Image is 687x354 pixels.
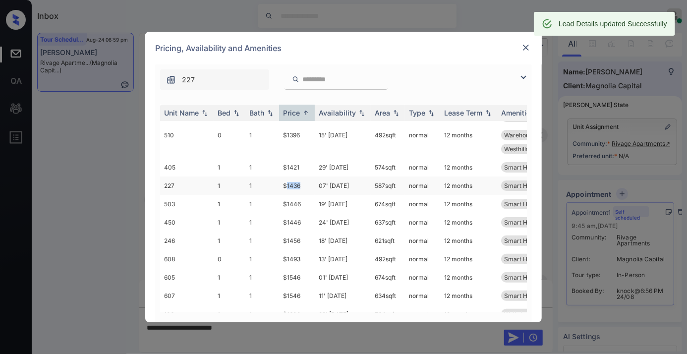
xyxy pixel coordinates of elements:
td: 07' [DATE] [315,177,371,195]
td: 674 sqft [371,195,405,213]
td: normal [405,250,440,268]
td: 227 [160,177,214,195]
td: 1 [245,213,279,232]
td: 106 [160,305,214,337]
td: $1600 [279,305,315,337]
td: 1 [245,232,279,250]
td: normal [405,158,440,177]
span: Westhills - STU [504,145,547,153]
td: 1 [214,213,245,232]
td: 674 sqft [371,268,405,287]
div: Bed [218,109,230,117]
span: Smart Home Enab... [504,182,560,189]
td: $1421 [279,158,315,177]
div: Area [375,109,390,117]
td: 405 [160,158,214,177]
td: 29' [DATE] [315,158,371,177]
span: Warehouse View ... [504,131,557,139]
td: $1546 [279,268,315,287]
div: Amenities [501,109,534,117]
div: Lead Details updated Successfully [559,15,667,33]
td: normal [405,126,440,158]
div: Lease Term [444,109,482,117]
td: 12 months [440,268,497,287]
span: Smart Home Enab... [504,219,560,226]
img: icon-zuma [517,71,529,83]
td: 12 months [440,213,497,232]
img: sorting [265,110,275,117]
div: Type [409,109,425,117]
td: 1 [245,287,279,305]
td: 0 [214,250,245,268]
td: 1 [214,287,245,305]
td: 1 [214,268,245,287]
td: 1 [245,126,279,158]
img: sorting [301,109,311,117]
td: 246 [160,232,214,250]
img: close [521,43,531,53]
td: normal [405,268,440,287]
img: icon-zuma [166,75,176,85]
td: 18' [DATE] [315,232,371,250]
td: $1456 [279,232,315,250]
td: $1396 [279,126,315,158]
td: 22' [DATE] [315,305,371,337]
td: 12 months [440,250,497,268]
div: Price [283,109,300,117]
td: 503 [160,195,214,213]
td: 11' [DATE] [315,287,371,305]
td: 15' [DATE] [315,126,371,158]
td: normal [405,177,440,195]
span: Walk-In Closet [504,310,545,318]
td: 01' [DATE] [315,268,371,287]
div: Bath [249,109,264,117]
td: 1 [214,158,245,177]
td: 637 sqft [371,213,405,232]
td: 510 [160,126,214,158]
td: $1436 [279,177,315,195]
td: normal [405,305,440,337]
div: Availability [319,109,356,117]
td: normal [405,213,440,232]
span: Smart Home Enab... [504,237,560,244]
td: 1 [245,305,279,337]
img: sorting [231,110,241,117]
td: 450 [160,213,214,232]
td: 1 [214,232,245,250]
td: 574 sqft [371,158,405,177]
td: 1 [245,195,279,213]
td: $1546 [279,287,315,305]
td: normal [405,232,440,250]
td: 587 sqft [371,177,405,195]
td: 1 [214,177,245,195]
td: 12 months [440,287,497,305]
td: 1 [245,177,279,195]
img: sorting [391,110,401,117]
td: 12 months [440,126,497,158]
td: 621 sqft [371,232,405,250]
span: Smart Home Enab... [504,164,560,171]
span: Smart Home Enab... [504,292,560,299]
td: $1446 [279,195,315,213]
td: 12 months [440,305,497,337]
td: 492 sqft [371,126,405,158]
span: 227 [182,74,195,85]
span: Smart Home Enab... [504,274,560,281]
td: 764 sqft [371,305,405,337]
img: sorting [426,110,436,117]
td: 13' [DATE] [315,250,371,268]
td: $1446 [279,213,315,232]
td: 634 sqft [371,287,405,305]
img: sorting [357,110,367,117]
td: normal [405,287,440,305]
td: 605 [160,268,214,287]
td: 1 [245,158,279,177]
td: 12 months [440,232,497,250]
td: 0 [214,126,245,158]
td: $1493 [279,250,315,268]
span: Smart Home Enab... [504,200,560,208]
td: 24' [DATE] [315,213,371,232]
td: normal [405,195,440,213]
img: sorting [483,110,493,117]
div: Pricing, Availability and Amenities [145,32,542,64]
